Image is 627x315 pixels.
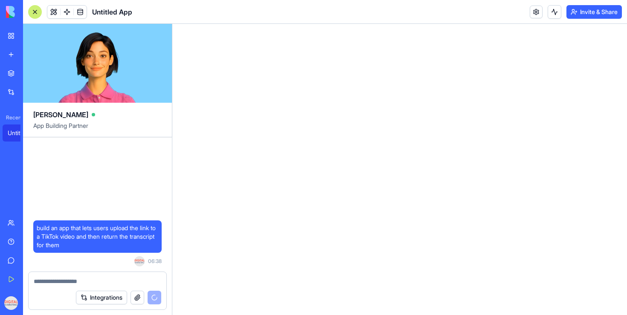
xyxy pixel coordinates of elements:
[33,121,162,137] span: App Building Partner
[8,129,32,137] div: Untitled App
[76,291,127,304] button: Integrations
[3,114,20,121] span: Recent
[92,7,132,17] span: Untitled App
[37,224,158,249] span: build an app that lets users upload the link to a TikTok video and then return the transcript for...
[4,296,18,310] img: ACg8ocJZD6tSvQ06SeMYB9EeR-8AZQv6ZNJSaz8VFD1jRfYElZAse6w=s96-c
[134,256,145,266] img: ACg8ocJZD6tSvQ06SeMYB9EeR-8AZQv6ZNJSaz8VFD1jRfYElZAse6w=s96-c
[3,124,37,142] a: Untitled App
[566,5,622,19] button: Invite & Share
[6,6,59,18] img: logo
[148,258,162,265] span: 06:38
[33,110,88,120] span: [PERSON_NAME]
